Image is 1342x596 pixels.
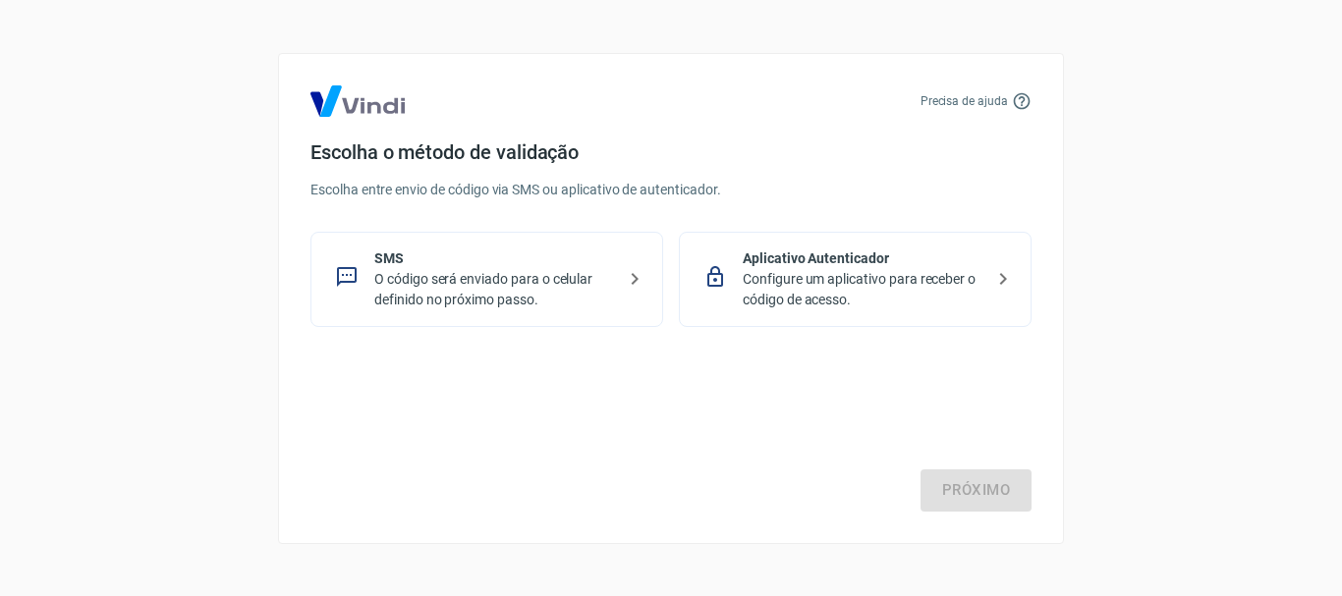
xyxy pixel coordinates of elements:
p: Configure um aplicativo para receber o código de acesso. [743,269,983,310]
h4: Escolha o método de validação [310,140,1032,164]
p: Escolha entre envio de código via SMS ou aplicativo de autenticador. [310,180,1032,200]
div: SMSO código será enviado para o celular definido no próximo passo. [310,232,663,327]
div: Aplicativo AutenticadorConfigure um aplicativo para receber o código de acesso. [679,232,1032,327]
p: O código será enviado para o celular definido no próximo passo. [374,269,615,310]
p: Aplicativo Autenticador [743,248,983,269]
p: Precisa de ajuda [921,92,1008,110]
p: SMS [374,248,615,269]
img: Logo Vind [310,85,405,117]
